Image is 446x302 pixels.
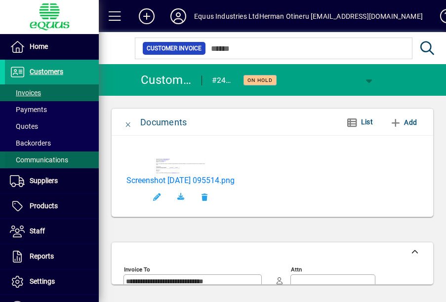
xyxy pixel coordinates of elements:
button: Remove [193,185,216,209]
span: Settings [30,277,55,285]
span: On hold [247,77,273,83]
mat-label: Attn [291,266,302,273]
button: Profile [162,7,194,25]
span: Suppliers [30,177,58,185]
mat-label: Invoice To [124,266,150,273]
span: Communications [10,156,68,164]
span: Quotes [10,122,38,130]
button: List [338,113,381,131]
span: Add [390,114,417,130]
div: #243017 [212,73,231,88]
span: Staff [30,227,45,235]
a: Payments [5,101,99,118]
button: Close [117,111,140,134]
a: Backorders [5,135,99,151]
button: Edit [145,185,169,209]
a: Reports [5,244,99,269]
span: Customers [30,68,63,75]
a: Download [169,185,193,209]
a: Settings [5,269,99,294]
span: Reports [30,252,54,260]
span: Backorders [10,139,51,147]
span: List [361,118,373,126]
a: Quotes [5,118,99,135]
button: Add [131,7,162,25]
button: Add [386,113,421,131]
div: Herman Otineru [EMAIL_ADDRESS][DOMAIN_NAME] [259,8,423,24]
span: Home [30,42,48,50]
a: Invoices [5,84,99,101]
div: Documents [140,114,187,130]
a: Communications [5,151,99,168]
a: Suppliers [5,169,99,193]
span: Invoices [10,89,41,97]
a: Staff [5,219,99,244]
a: Home [5,35,99,59]
span: Payments [10,106,47,113]
a: Screenshot [DATE] 095514.png [126,176,235,185]
span: Customer Invoice [147,43,202,53]
div: Equus Industries Ltd [194,8,259,24]
span: Products [30,202,58,210]
a: Products [5,194,99,219]
div: Customer Invoice [141,72,192,88]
